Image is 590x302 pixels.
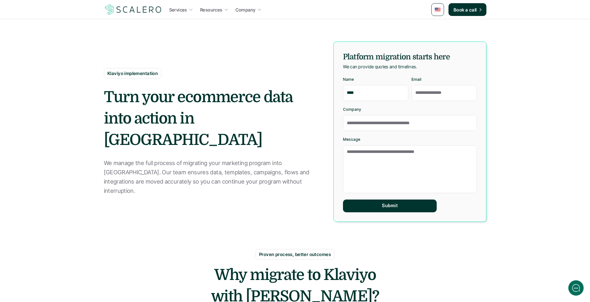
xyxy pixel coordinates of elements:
p: Proven process, better outcomes [259,251,331,258]
h1: Hi! Welcome to [GEOGRAPHIC_DATA]. [10,31,118,41]
p: Company [236,6,256,13]
img: Scalero company logo [104,4,163,16]
p: Message [343,137,360,142]
input: Company [343,115,477,131]
p: Company [343,107,361,112]
p: Submit [382,203,398,208]
p: Name [343,77,354,82]
textarea: Message [343,145,477,193]
p: Resources [200,6,222,13]
input: Name [343,85,408,101]
p: Book a call [454,6,477,13]
p: Email [412,77,421,82]
button: New conversation [10,85,118,97]
span: New conversation [41,88,76,94]
p: Services [169,6,187,13]
button: Submit [343,200,437,212]
h2: Turn your ecommerce data into action in [GEOGRAPHIC_DATA] [104,87,319,151]
p: Klaviyo implementation [107,70,158,77]
h5: Platform migration starts here [343,51,477,63]
p: We can provide quotes and timelines. [343,63,417,71]
a: Book a call [448,3,486,16]
p: We manage the full process of migrating your marketing program into [GEOGRAPHIC_DATA]. Our team e... [104,159,311,195]
iframe: gist-messenger-bubble-iframe [568,280,584,296]
h2: Let us know if we can help with lifecycle marketing. [10,42,118,73]
span: We run on Gist [53,223,81,227]
input: Email [412,85,477,101]
a: Scalero company logo [104,4,163,15]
